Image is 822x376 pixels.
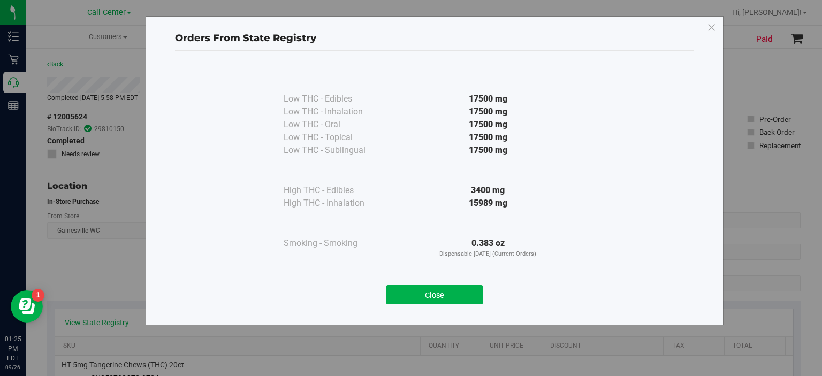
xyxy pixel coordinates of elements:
[284,93,391,105] div: Low THC - Edibles
[391,144,585,157] div: 17500 mg
[391,93,585,105] div: 17500 mg
[284,131,391,144] div: Low THC - Topical
[175,32,316,44] span: Orders From State Registry
[32,289,44,302] iframe: Resource center unread badge
[284,184,391,197] div: High THC - Edibles
[391,197,585,210] div: 15989 mg
[391,184,585,197] div: 3400 mg
[284,237,391,250] div: Smoking - Smoking
[284,197,391,210] div: High THC - Inhalation
[386,285,483,304] button: Close
[284,118,391,131] div: Low THC - Oral
[391,237,585,259] div: 0.383 oz
[11,290,43,323] iframe: Resource center
[391,105,585,118] div: 17500 mg
[391,131,585,144] div: 17500 mg
[284,105,391,118] div: Low THC - Inhalation
[391,118,585,131] div: 17500 mg
[284,144,391,157] div: Low THC - Sublingual
[391,250,585,259] p: Dispensable [DATE] (Current Orders)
